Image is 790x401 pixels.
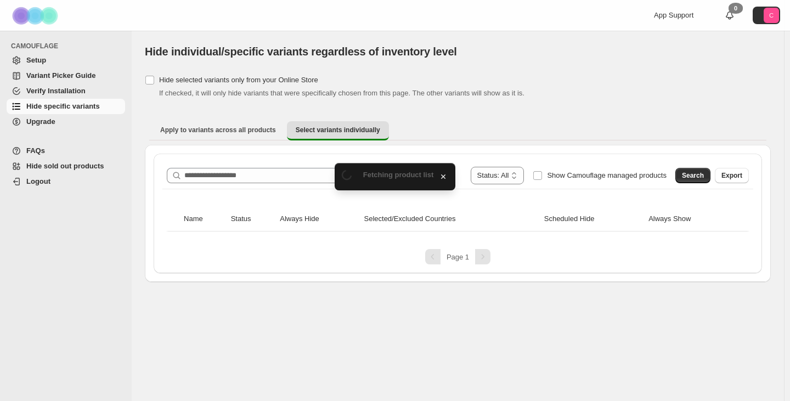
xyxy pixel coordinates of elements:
[162,249,753,264] nav: Pagination
[764,8,779,23] span: Avatar with initials C
[159,89,524,97] span: If checked, it will only hide variants that were specifically chosen from this page. The other va...
[11,42,126,50] span: CAMOUFLAGE
[361,207,541,231] th: Selected/Excluded Countries
[541,207,645,231] th: Scheduled Hide
[363,171,434,179] span: Fetching product list
[296,126,380,134] span: Select variants individually
[151,121,285,139] button: Apply to variants across all products
[682,171,704,180] span: Search
[7,99,125,114] a: Hide specific variants
[26,71,95,80] span: Variant Picker Guide
[159,76,318,84] span: Hide selected variants only from your Online Store
[160,126,276,134] span: Apply to variants across all products
[145,145,771,282] div: Select variants individually
[547,171,667,179] span: Show Camouflage managed products
[26,102,100,110] span: Hide specific variants
[721,171,742,180] span: Export
[26,56,46,64] span: Setup
[7,83,125,99] a: Verify Installation
[645,207,735,231] th: Always Show
[26,146,45,155] span: FAQs
[729,3,743,14] div: 0
[769,12,774,19] text: C
[145,46,457,58] span: Hide individual/specific variants regardless of inventory level
[7,174,125,189] a: Logout
[287,121,389,140] button: Select variants individually
[675,168,710,183] button: Search
[9,1,64,31] img: Camouflage
[7,114,125,129] a: Upgrade
[26,177,50,185] span: Logout
[654,11,693,19] span: App Support
[26,117,55,126] span: Upgrade
[26,162,104,170] span: Hide sold out products
[7,143,125,159] a: FAQs
[724,10,735,21] a: 0
[7,159,125,174] a: Hide sold out products
[180,207,228,231] th: Name
[276,207,360,231] th: Always Hide
[7,53,125,68] a: Setup
[228,207,277,231] th: Status
[7,68,125,83] a: Variant Picker Guide
[26,87,86,95] span: Verify Installation
[447,253,469,261] span: Page 1
[753,7,780,24] button: Avatar with initials C
[715,168,749,183] button: Export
